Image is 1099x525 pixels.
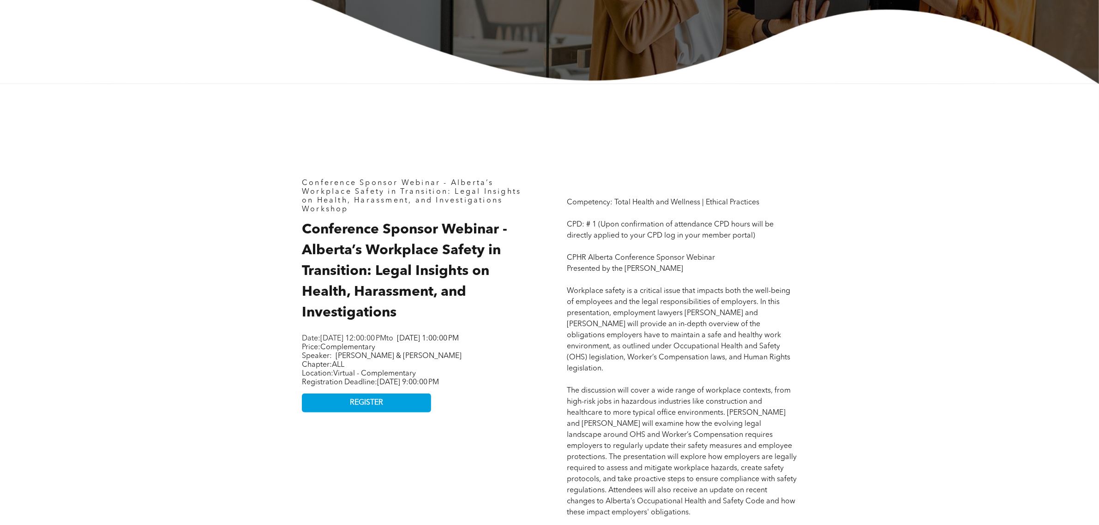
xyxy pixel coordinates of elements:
span: [PERSON_NAME] & [PERSON_NAME] [336,352,462,360]
span: Conference Sponsor Webinar - Alberta’s Workplace Safety in Transition: Legal Insights on Health, ... [302,223,507,320]
span: Speaker: [302,352,332,360]
span: [DATE] 9:00:00 PM [377,379,439,386]
span: [DATE] 1:00:00 PM [397,335,459,342]
span: REGISTER [350,399,383,407]
span: Workshop [302,206,348,213]
span: Complementary [320,344,375,351]
span: Chapter: [302,361,344,369]
span: Date: to [302,335,393,342]
span: Location: Registration Deadline: [302,370,439,386]
a: REGISTER [302,394,431,412]
span: Price: [302,344,375,351]
span: Virtual - Complementary [333,370,416,377]
span: Conference Sponsor Webinar - Alberta’s Workplace Safety in Transition: Legal Insights on Health, ... [302,179,521,204]
span: [DATE] 12:00:00 PM [320,335,386,342]
span: ALL [332,361,344,369]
